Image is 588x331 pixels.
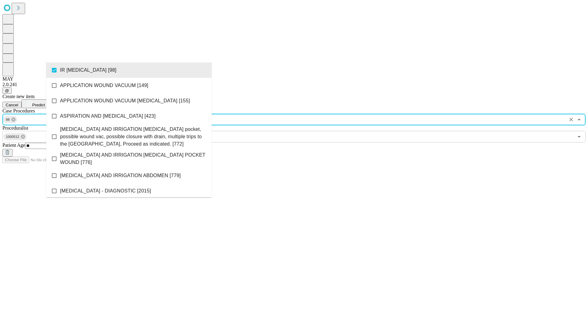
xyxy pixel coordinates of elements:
[60,82,148,89] span: APPLICATION WOUND VACUUM [149]
[60,126,207,148] span: [MEDICAL_DATA] AND IRRIGATION [MEDICAL_DATA] pocket, possible wound vac, possible closure with dr...
[3,116,17,123] div: 98
[567,115,575,124] button: Clear
[3,133,27,140] div: 1000512
[5,88,9,93] span: @
[21,99,50,108] button: Predict
[60,172,181,179] span: [MEDICAL_DATA] AND IRRIGATION ABDOMEN [779]
[2,94,35,99] span: Create new item
[2,87,12,94] button: @
[2,82,586,87] div: 2.0.241
[2,125,28,131] span: Proceduralist
[2,102,21,108] button: Cancel
[2,76,586,82] div: MAY
[575,115,583,124] button: Close
[60,112,156,120] span: ASPIRATION AND [MEDICAL_DATA] [423]
[3,133,22,140] span: 1000512
[2,143,25,148] span: Patient Age
[575,132,583,141] button: Open
[3,116,12,123] span: 98
[2,108,35,113] span: Scheduled Procedure
[60,97,190,105] span: APPLICATION WOUND VACUUM [MEDICAL_DATA] [155]
[60,67,116,74] span: IR [MEDICAL_DATA] [98]
[32,103,45,107] span: Predict
[6,103,18,107] span: Cancel
[60,187,151,195] span: [MEDICAL_DATA] - DIAGNOSTIC [2015]
[60,151,207,166] span: [MEDICAL_DATA] AND IRRIGATION [MEDICAL_DATA] POCKET WOUND [776]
